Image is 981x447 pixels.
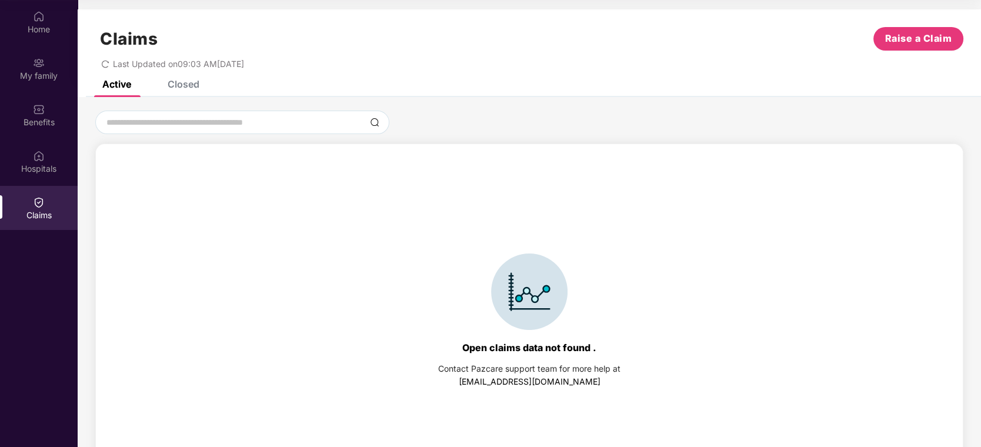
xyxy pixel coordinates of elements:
[113,59,244,69] span: Last Updated on 09:03 AM[DATE]
[462,342,596,353] div: Open claims data not found .
[885,31,952,46] span: Raise a Claim
[102,78,131,90] div: Active
[370,118,379,127] img: svg+xml;base64,PHN2ZyBpZD0iU2VhcmNoLTMyeDMyIiB4bWxucz0iaHR0cDovL3d3dy53My5vcmcvMjAwMC9zdmciIHdpZH...
[33,104,45,115] img: svg+xml;base64,PHN2ZyBpZD0iQmVuZWZpdHMiIHhtbG5zPSJodHRwOi8vd3d3LnczLm9yZy8yMDAwL3N2ZyIgd2lkdGg9Ij...
[873,27,963,51] button: Raise a Claim
[459,376,600,386] a: [EMAIL_ADDRESS][DOMAIN_NAME]
[33,196,45,208] img: svg+xml;base64,PHN2ZyBpZD0iQ2xhaW0iIHhtbG5zPSJodHRwOi8vd3d3LnczLm9yZy8yMDAwL3N2ZyIgd2lkdGg9IjIwIi...
[491,253,568,330] img: svg+xml;base64,PHN2ZyBpZD0iSWNvbl9DbGFpbSIgZGF0YS1uYW1lPSJJY29uIENsYWltIiB4bWxucz0iaHR0cDovL3d3dy...
[33,11,45,22] img: svg+xml;base64,PHN2ZyBpZD0iSG9tZSIgeG1sbnM9Imh0dHA6Ly93d3cudzMub3JnLzIwMDAvc3ZnIiB3aWR0aD0iMjAiIG...
[438,362,620,375] div: Contact Pazcare support team for more help at
[33,150,45,162] img: svg+xml;base64,PHN2ZyBpZD0iSG9zcGl0YWxzIiB4bWxucz0iaHR0cDovL3d3dy53My5vcmcvMjAwMC9zdmciIHdpZHRoPS...
[33,57,45,69] img: svg+xml;base64,PHN2ZyB3aWR0aD0iMjAiIGhlaWdodD0iMjAiIHZpZXdCb3g9IjAgMCAyMCAyMCIgZmlsbD0ibm9uZSIgeG...
[168,78,199,90] div: Closed
[100,29,158,49] h1: Claims
[101,59,109,69] span: redo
